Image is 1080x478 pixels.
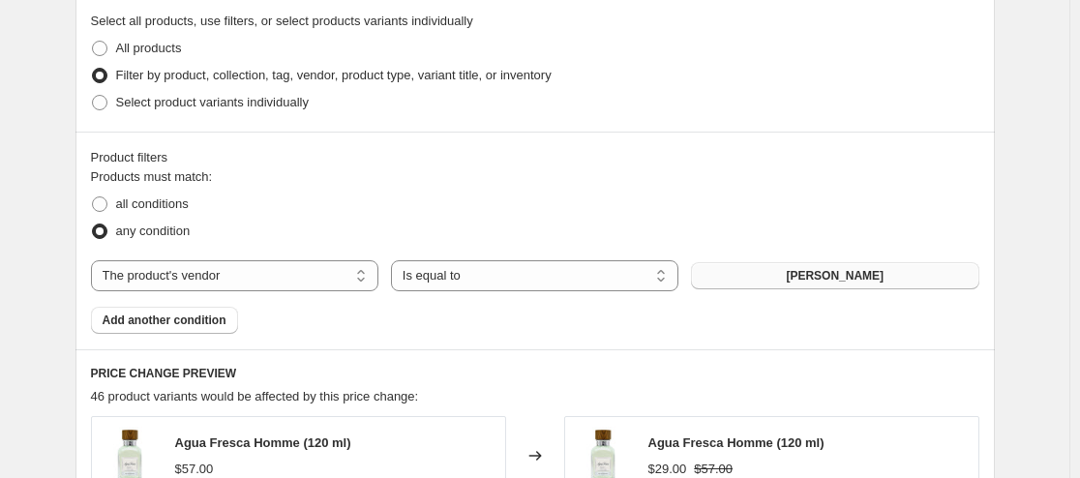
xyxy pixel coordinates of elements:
div: Product filters [91,148,979,167]
span: Add another condition [103,313,226,328]
span: [PERSON_NAME] [786,268,884,284]
span: All products [116,41,182,55]
span: Agua Fresca Homme (120 ml) [175,435,351,450]
h6: PRICE CHANGE PREVIEW [91,366,979,381]
span: all conditions [116,196,189,211]
span: Select product variants individually [116,95,309,109]
button: Add another condition [91,307,238,334]
span: 46 product variants would be affected by this price change: [91,389,419,403]
span: Filter by product, collection, tag, vendor, product type, variant title, or inventory [116,68,552,82]
span: Products must match: [91,169,213,184]
span: any condition [116,224,191,238]
span: Agua Fresca Homme (120 ml) [648,435,825,450]
button: [PERSON_NAME] [691,262,978,289]
span: Select all products, use filters, or select products variants individually [91,14,473,28]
